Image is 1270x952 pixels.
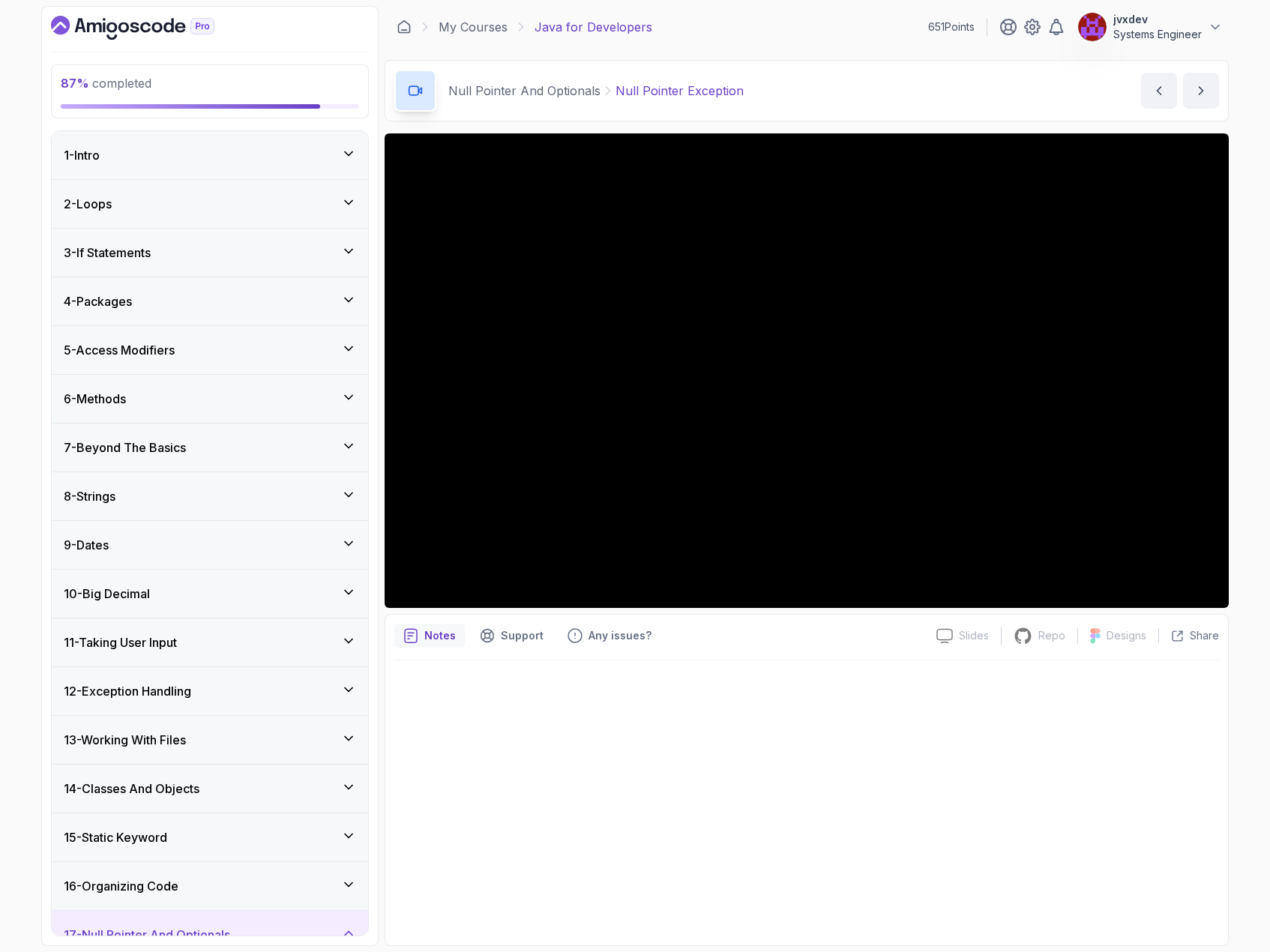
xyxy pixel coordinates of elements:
[64,682,191,700] h3: 12 - Exception Handling
[928,19,975,34] p: 651 Points
[52,667,368,715] button: 12-Exception Handling
[559,624,660,648] button: Feedback button
[52,813,368,861] button: 15-Static Keyword
[64,536,109,554] h3: 9 - Dates
[439,18,508,36] a: My Courses
[52,131,368,179] button: 1-Intro
[1038,628,1065,643] p: Repo
[64,780,199,798] h3: 14 - Classes And Objects
[52,570,368,618] button: 10-Big Decimal
[64,244,151,262] h3: 3 - If Statements
[64,828,167,846] h3: 15 - Static Keyword
[52,472,368,520] button: 8-Strings
[1077,12,1223,42] button: user profile imagejvxdevSystems Engineer
[64,877,178,895] h3: 16 - Organizing Code
[1113,12,1202,27] p: jvxdev
[64,633,177,651] h3: 11 - Taking User Input
[385,133,1229,608] iframe: 1 - Null Pointer Exception
[1113,27,1202,42] p: Systems Engineer
[959,628,989,643] p: Slides
[589,628,651,643] p: Any issues?
[1141,73,1177,109] button: previous content
[52,229,368,277] button: 3-If Statements
[64,926,230,944] h3: 17 - Null Pointer And Optionals
[61,76,89,91] span: 87 %
[64,390,126,408] h3: 6 - Methods
[52,424,368,472] button: 7-Beyond The Basics
[397,19,412,34] a: Dashboard
[64,341,175,359] h3: 5 - Access Modifiers
[64,439,186,457] h3: 7 - Beyond The Basics
[64,195,112,213] h3: 2 - Loops
[52,716,368,764] button: 13-Working With Files
[51,16,249,40] a: Dashboard
[64,146,100,164] h3: 1 - Intro
[394,624,465,648] button: notes button
[64,487,115,505] h3: 8 - Strings
[64,731,186,749] h3: 13 - Working With Files
[424,628,456,643] p: Notes
[52,765,368,813] button: 14-Classes And Objects
[1190,628,1219,643] p: Share
[52,618,368,666] button: 11-Taking User Input
[64,292,132,310] h3: 4 - Packages
[535,18,652,36] p: Java for Developers
[616,82,744,100] p: Null Pointer Exception
[448,82,601,100] p: Null Pointer And Optionals
[1078,13,1107,41] img: user profile image
[1107,628,1146,643] p: Designs
[1183,73,1219,109] button: next content
[1158,628,1219,643] button: Share
[471,624,553,648] button: Support button
[52,375,368,423] button: 6-Methods
[52,326,368,374] button: 5-Access Modifiers
[52,180,368,228] button: 2-Loops
[61,76,151,91] span: completed
[501,628,544,643] p: Support
[52,862,368,910] button: 16-Organizing Code
[64,585,150,603] h3: 10 - Big Decimal
[52,277,368,325] button: 4-Packages
[52,521,368,569] button: 9-Dates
